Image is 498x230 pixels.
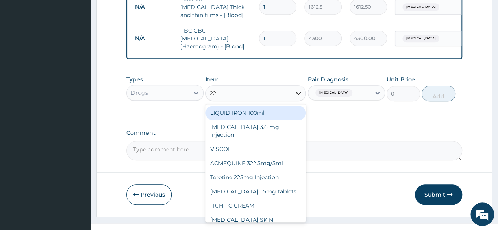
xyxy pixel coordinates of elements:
[415,184,462,205] button: Submit
[422,86,455,101] button: Add
[315,89,352,97] span: [MEDICAL_DATA]
[129,4,148,23] div: Minimize live chat window
[126,76,143,83] label: Types
[205,156,306,170] div: ACMEQUINE 322.5mg/5ml
[205,142,306,156] div: VISCOF
[387,75,415,83] label: Unit Price
[205,120,306,142] div: [MEDICAL_DATA] 3.6 mg injection
[126,184,172,205] button: Previous
[205,75,219,83] label: Item
[205,170,306,184] div: Teretine 225mg Injection
[46,66,109,146] span: We're online!
[41,44,132,54] div: Chat with us now
[402,35,439,42] span: [MEDICAL_DATA]
[205,184,306,199] div: [MEDICAL_DATA] 1.5mg tablets
[205,199,306,213] div: ITCHI -C CREAM
[4,149,150,177] textarea: Type your message and hit 'Enter'
[402,3,439,11] span: [MEDICAL_DATA]
[205,106,306,120] div: LIQUID IRON 100ml
[15,39,32,59] img: d_794563401_company_1708531726252_794563401
[126,130,462,136] label: Comment
[176,23,255,54] td: FBC CBC-[MEDICAL_DATA] (Haemogram) - [Blood]
[131,31,176,46] td: N/A
[308,75,348,83] label: Pair Diagnosis
[131,89,148,97] div: Drugs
